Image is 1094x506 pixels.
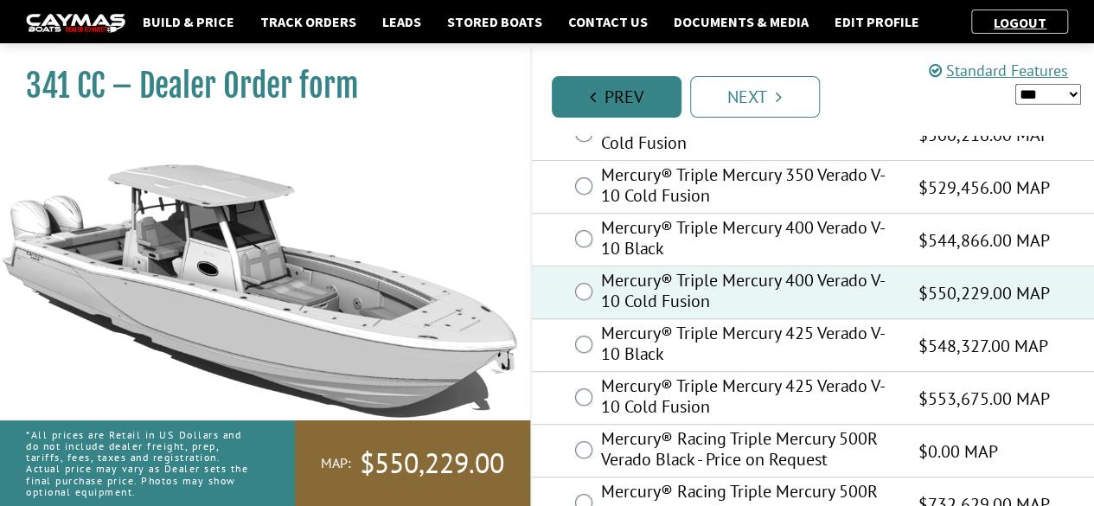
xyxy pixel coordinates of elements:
span: $529,456.00 MAP [918,175,1050,201]
span: $550,229.00 MAP [918,280,1050,306]
a: Next [690,76,820,118]
a: Build & Price [134,10,243,33]
a: Documents & Media [665,10,817,33]
a: Track Orders [252,10,365,33]
span: $550,229.00 [360,445,504,482]
label: Mercury® Racing Triple Mercury 500R Verado Black - Price on Request [601,428,897,474]
a: Leads [374,10,430,33]
a: Standard Features [929,61,1068,80]
a: Edit Profile [826,10,928,33]
a: Stored Boats [438,10,551,33]
span: $548,327.00 MAP [918,333,1048,359]
label: Mercury® Triple Mercury 400 Verado V-10 Black [601,217,897,263]
span: $553,675.00 MAP [918,386,1050,412]
label: Mercury® Triple Mercury 350 Verado V-10 Cold Fusion [601,164,897,210]
label: Mercury® Triple Mercury 425 Verado V-10 Black [601,323,897,368]
h1: 341 CC – Dealer Order form [26,67,487,106]
a: MAP:$550,229.00 [295,420,530,506]
img: caymas-dealer-connect-2ed40d3bc7270c1d8d7ffb4b79bf05adc795679939227970def78ec6f6c03838.gif [26,14,125,32]
a: Prev [552,76,681,118]
span: $544,866.00 MAP [918,227,1050,253]
a: Contact Us [560,10,656,33]
span: MAP: [321,454,351,472]
a: Logout [985,14,1055,31]
span: $0.00 MAP [918,439,998,464]
label: Mercury® Triple Mercury 400 Verado V-10 Cold Fusion [601,270,897,316]
label: Mercury® Triple Mercury 425 Verado V-10 Cold Fusion [601,375,897,421]
p: *All prices are Retail in US Dollars and do not include dealer freight, prep, tariffs, fees, taxe... [26,420,256,506]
